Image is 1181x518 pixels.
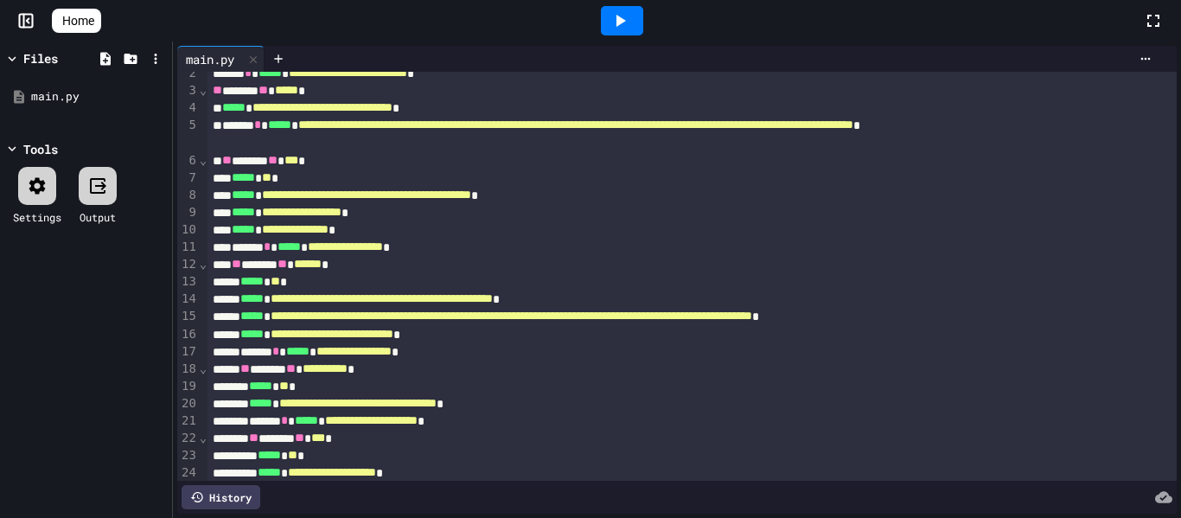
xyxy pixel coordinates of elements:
[177,99,199,117] div: 4
[177,291,199,308] div: 14
[182,485,260,509] div: History
[199,431,207,444] span: Fold line
[177,65,199,82] div: 2
[177,326,199,343] div: 16
[177,204,199,221] div: 9
[177,117,199,151] div: 5
[80,209,116,225] div: Output
[177,361,199,378] div: 18
[177,187,199,204] div: 8
[62,12,94,29] span: Home
[177,308,199,325] div: 15
[177,412,199,430] div: 21
[177,395,199,412] div: 20
[199,83,207,97] span: Fold line
[177,343,199,361] div: 17
[177,169,199,187] div: 7
[177,378,199,395] div: 19
[199,153,207,167] span: Fold line
[199,257,207,271] span: Fold line
[31,88,166,106] div: main.py
[177,447,199,464] div: 23
[23,49,58,67] div: Files
[177,50,243,68] div: main.py
[177,239,199,256] div: 11
[177,221,199,239] div: 10
[23,140,58,158] div: Tools
[177,256,199,273] div: 12
[177,464,199,482] div: 24
[199,361,207,375] span: Fold line
[177,152,199,169] div: 6
[177,430,199,447] div: 22
[52,9,101,33] a: Home
[177,82,199,99] div: 3
[177,273,199,291] div: 13
[177,46,265,72] div: main.py
[13,209,61,225] div: Settings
